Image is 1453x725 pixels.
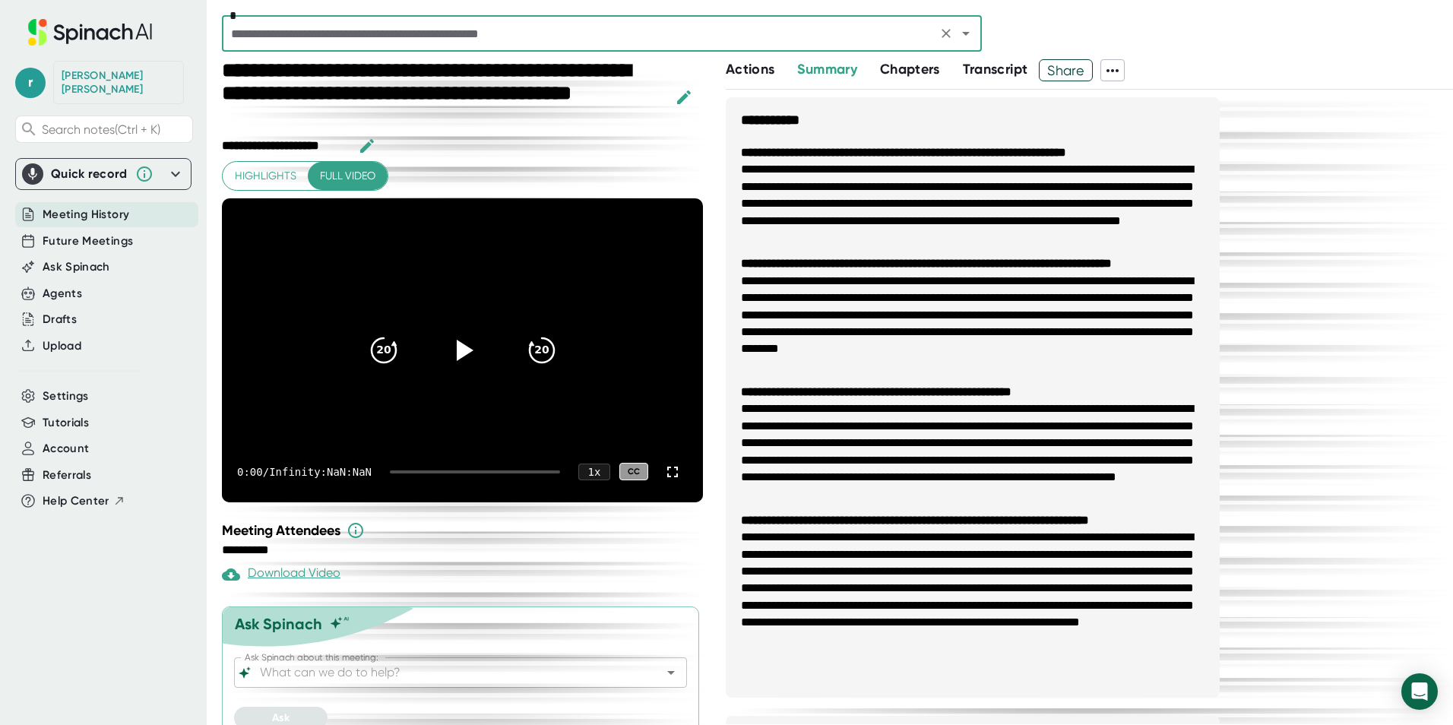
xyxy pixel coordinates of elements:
div: Meeting Attendees [222,521,707,540]
button: Referrals [43,467,91,484]
button: Agents [43,285,82,302]
span: Help Center [43,492,109,510]
div: Ask Spinach [235,615,322,633]
button: Drafts [43,311,77,328]
div: Download Video [222,565,340,584]
div: Ryan Smith [62,69,176,96]
button: Tutorials [43,414,89,432]
button: Settings [43,388,89,405]
span: Chapters [880,61,940,78]
div: 1 x [578,464,610,480]
span: Summary [797,61,856,78]
input: What can we do to help? [257,662,638,683]
button: Chapters [880,59,940,80]
button: Highlights [223,162,309,190]
span: Transcript [963,61,1028,78]
button: Summary [797,59,856,80]
span: Full video [320,166,375,185]
span: r [15,68,46,98]
button: Full video [308,162,388,190]
div: CC [619,463,648,480]
button: Future Meetings [43,233,133,250]
button: Transcript [963,59,1028,80]
button: Clear [935,23,957,44]
button: Help Center [43,492,125,510]
button: Share [1039,59,1093,81]
div: Quick record [51,166,128,182]
span: Share [1040,57,1092,84]
span: Ask [272,711,290,724]
button: Account [43,440,89,457]
div: 0:00 / Infinity:NaN:NaN [237,466,372,478]
span: Actions [726,61,774,78]
button: Open [660,662,682,683]
button: Upload [43,337,81,355]
span: Highlights [235,166,296,185]
div: Quick record [22,159,185,189]
button: Actions [726,59,774,80]
button: Meeting History [43,206,129,223]
div: Open Intercom Messenger [1401,673,1438,710]
button: Open [955,23,977,44]
button: Ask Spinach [43,258,110,276]
span: Search notes (Ctrl + K) [42,122,160,137]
